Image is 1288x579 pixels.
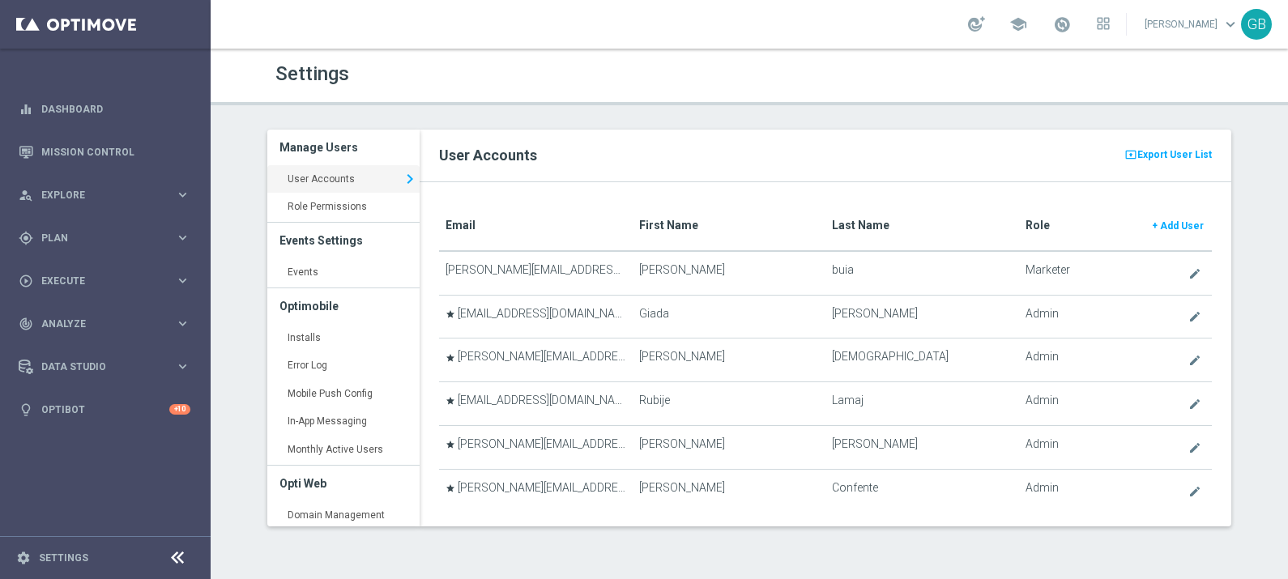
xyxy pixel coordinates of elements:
span: Admin [1026,437,1059,451]
i: person_search [19,188,33,202]
div: Execute [19,274,175,288]
div: Optibot [19,388,190,431]
span: school [1009,15,1027,33]
a: Settings [39,553,88,563]
a: Monthly Active Users [267,436,420,465]
i: star [446,440,455,449]
div: Data Studio [19,360,175,374]
i: create [1188,485,1201,498]
td: [DEMOGRAPHIC_DATA] [825,338,1018,382]
translate: First Name [639,219,698,232]
i: star [446,483,455,493]
td: [PERSON_NAME] [633,425,825,469]
button: track_changes Analyze keyboard_arrow_right [18,317,191,330]
translate: Email [446,219,476,232]
i: keyboard_arrow_right [175,359,190,374]
h3: Optimobile [279,288,407,324]
div: gps_fixed Plan keyboard_arrow_right [18,232,191,245]
i: star [446,396,455,406]
span: keyboard_arrow_down [1222,15,1239,33]
span: Explore [41,190,175,200]
translate: Role [1026,219,1050,232]
span: Admin [1026,394,1059,407]
div: GB [1241,9,1272,40]
span: Add User [1160,220,1204,232]
i: keyboard_arrow_right [175,187,190,202]
i: play_circle_outline [19,274,33,288]
a: Mission Control [41,130,190,173]
i: keyboard_arrow_right [400,167,420,191]
td: [PERSON_NAME] [633,469,825,513]
span: Analyze [41,319,175,329]
translate: Last Name [832,219,889,232]
i: star [446,353,455,363]
h1: Settings [275,62,737,86]
h2: User Accounts [439,146,1212,165]
span: Execute [41,276,175,286]
button: equalizer Dashboard [18,103,191,116]
a: Optibot [41,388,169,431]
span: Admin [1026,350,1059,364]
td: [EMAIL_ADDRESS][DOMAIN_NAME] [439,295,632,338]
h3: Opti Web [279,466,407,501]
a: Dashboard [41,87,190,130]
i: create [1188,354,1201,367]
div: Analyze [19,317,175,331]
td: buia [825,251,1018,295]
td: Lamaj [825,382,1018,426]
td: [PERSON_NAME][EMAIL_ADDRESS][PERSON_NAME][DOMAIN_NAME] [439,425,632,469]
a: [PERSON_NAME]keyboard_arrow_down [1143,12,1241,36]
i: create [1188,441,1201,454]
td: Rubije [633,382,825,426]
div: person_search Explore keyboard_arrow_right [18,189,191,202]
button: lightbulb Optibot +10 [18,403,191,416]
a: Events [267,258,420,287]
i: lightbulb [19,402,33,417]
a: In-App Messaging [267,407,420,436]
a: Installs [267,324,420,353]
div: Explore [19,188,175,202]
i: keyboard_arrow_right [175,316,190,331]
td: [PERSON_NAME] [825,295,1018,338]
a: Error Log [267,351,420,381]
i: equalizer [19,102,33,117]
h3: Manage Users [279,130,407,165]
td: Confente [825,469,1018,513]
i: create [1188,398,1201,411]
span: + [1152,220,1158,232]
td: [PERSON_NAME] [633,338,825,382]
td: [PERSON_NAME][EMAIL_ADDRESS][DOMAIN_NAME] [439,469,632,513]
i: star [446,309,455,319]
span: Export User List [1137,145,1212,164]
td: [EMAIL_ADDRESS][DOMAIN_NAME] [439,382,632,426]
td: [PERSON_NAME] [825,425,1018,469]
td: [PERSON_NAME] [633,251,825,295]
button: Mission Control [18,146,191,159]
a: Domain Management [267,501,420,530]
i: present_to_all [1124,147,1137,163]
td: Giada [633,295,825,338]
i: keyboard_arrow_right [175,273,190,288]
h3: Events Settings [279,223,407,258]
i: gps_fixed [19,231,33,245]
td: [PERSON_NAME][EMAIL_ADDRESS][DOMAIN_NAME] [439,338,632,382]
div: Plan [19,231,175,245]
a: Mobile Push Config [267,380,420,409]
a: Role Permissions [267,193,420,222]
a: User Accounts [267,165,420,194]
button: Data Studio keyboard_arrow_right [18,360,191,373]
span: Plan [41,233,175,243]
button: play_circle_outline Execute keyboard_arrow_right [18,275,191,287]
td: [PERSON_NAME][EMAIL_ADDRESS][DOMAIN_NAME] [439,251,632,295]
i: create [1188,310,1201,323]
i: track_changes [19,317,33,331]
span: Data Studio [41,362,175,372]
span: Admin [1026,481,1059,495]
div: Mission Control [19,130,190,173]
